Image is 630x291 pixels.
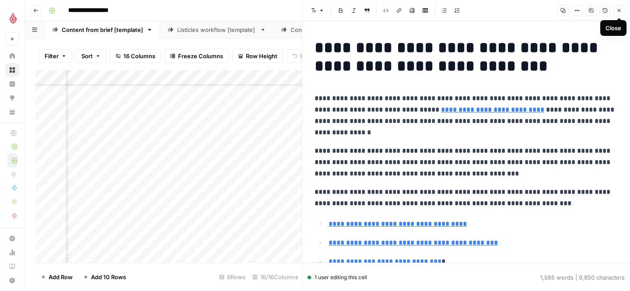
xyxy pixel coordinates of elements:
[216,270,249,284] div: 6 Rows
[290,25,383,34] div: Content from keyword [template]
[246,52,277,60] span: Row Height
[123,52,155,60] span: 16 Columns
[5,91,19,105] a: Opportunities
[5,63,19,77] a: Browse
[45,52,59,60] span: Filter
[5,49,19,63] a: Home
[5,231,19,245] a: Settings
[605,24,621,32] div: Close
[308,273,367,281] div: 1 user editing this cell
[62,25,143,34] div: Content from brief [template]
[178,52,223,60] span: Freeze Columns
[540,273,625,282] div: 1,585 words | 9,850 characters
[35,270,78,284] button: Add Row
[49,273,73,281] span: Add Row
[110,49,161,63] button: 16 Columns
[164,49,229,63] button: Freeze Columns
[76,49,106,63] button: Sort
[81,52,93,60] span: Sort
[5,273,19,287] button: Help + Support
[160,21,273,39] a: Listicles workflow [template]
[287,49,321,63] button: Undo
[78,270,131,284] button: Add 10 Rows
[5,259,19,273] a: Learning Hub
[232,49,283,63] button: Row Height
[5,7,19,29] button: Workspace: Lightspeed
[5,10,21,26] img: Lightspeed Logo
[91,273,126,281] span: Add 10 Rows
[5,245,19,259] a: Usage
[177,25,256,34] div: Listicles workflow [template]
[5,77,19,91] a: Insights
[249,270,302,284] div: 16/16 Columns
[39,49,72,63] button: Filter
[273,21,400,39] a: Content from keyword [template]
[5,105,19,119] a: Your Data
[45,21,160,39] a: Content from brief [template]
